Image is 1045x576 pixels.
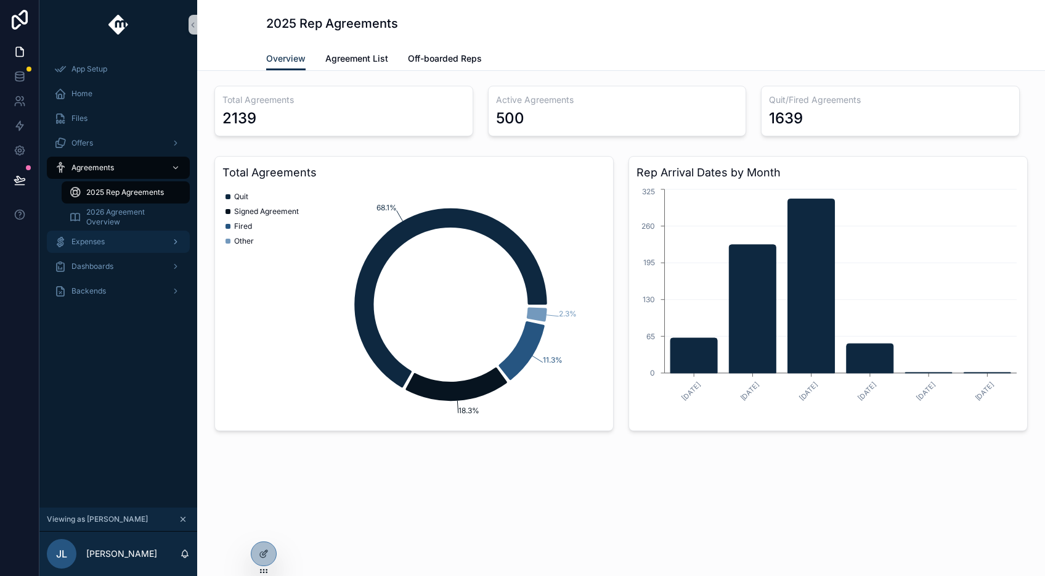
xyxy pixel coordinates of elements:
text: [DATE] [797,380,819,402]
tspan: 325 [642,187,655,196]
span: Fired [234,221,252,231]
span: Offers [71,138,93,148]
a: Dashboards [47,255,190,278]
tspan: 18.3% [458,406,479,415]
a: Offers [47,132,190,154]
span: Backends [71,286,106,296]
span: Home [71,89,92,99]
span: Agreements [71,163,114,173]
div: 500 [496,109,524,128]
text: [DATE] [680,380,702,402]
text: [DATE] [974,380,996,402]
tspan: 11.3% [543,355,563,364]
a: Agreements [47,157,190,179]
tspan: 65 [646,332,655,341]
span: Files [71,113,87,123]
a: App Setup [47,58,190,80]
a: Files [47,107,190,130]
div: chart [636,186,1020,423]
h3: Rep Arrival Dates by Month [636,164,1020,181]
tspan: 260 [641,221,655,231]
p: [PERSON_NAME] [86,548,157,560]
span: JL [56,546,67,561]
text: [DATE] [856,380,878,402]
img: App logo [108,15,129,35]
div: scrollable content [39,49,197,318]
text: [DATE] [915,380,937,402]
h3: Quit/Fired Agreements [769,94,1012,106]
span: Dashboards [71,261,113,271]
tspan: 130 [643,295,655,304]
a: Home [47,83,190,105]
a: Overview [266,47,306,71]
tspan: 2.3% [559,309,577,318]
h3: Total Agreements [222,164,606,181]
a: Agreement List [325,47,388,72]
span: Quit [234,192,248,202]
a: Backends [47,280,190,302]
a: 2025 Rep Agreements [62,181,190,204]
span: Off-boarded Reps [408,52,482,65]
span: Expenses [71,237,105,247]
a: Off-boarded Reps [408,47,482,72]
h3: Total Agreements [222,94,465,106]
div: chart [222,186,606,423]
div: 1639 [769,109,803,128]
span: 2025 Rep Agreements [86,187,164,197]
span: 2026 Agreement Overview [86,207,177,227]
span: Agreement List [325,52,388,65]
span: Viewing as [PERSON_NAME] [47,514,148,524]
a: 2026 Agreement Overview [62,206,190,228]
text: [DATE] [739,380,761,402]
div: 2139 [222,109,256,128]
span: Other [234,236,254,246]
tspan: 68.1% [376,203,397,212]
tspan: 0 [650,368,655,377]
span: Overview [266,52,306,65]
h1: 2025 Rep Agreements [266,15,398,32]
a: Expenses [47,231,190,253]
span: App Setup [71,64,107,74]
span: Signed Agreement [234,207,299,216]
h3: Active Agreements [496,94,739,106]
tspan: 195 [643,258,655,267]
